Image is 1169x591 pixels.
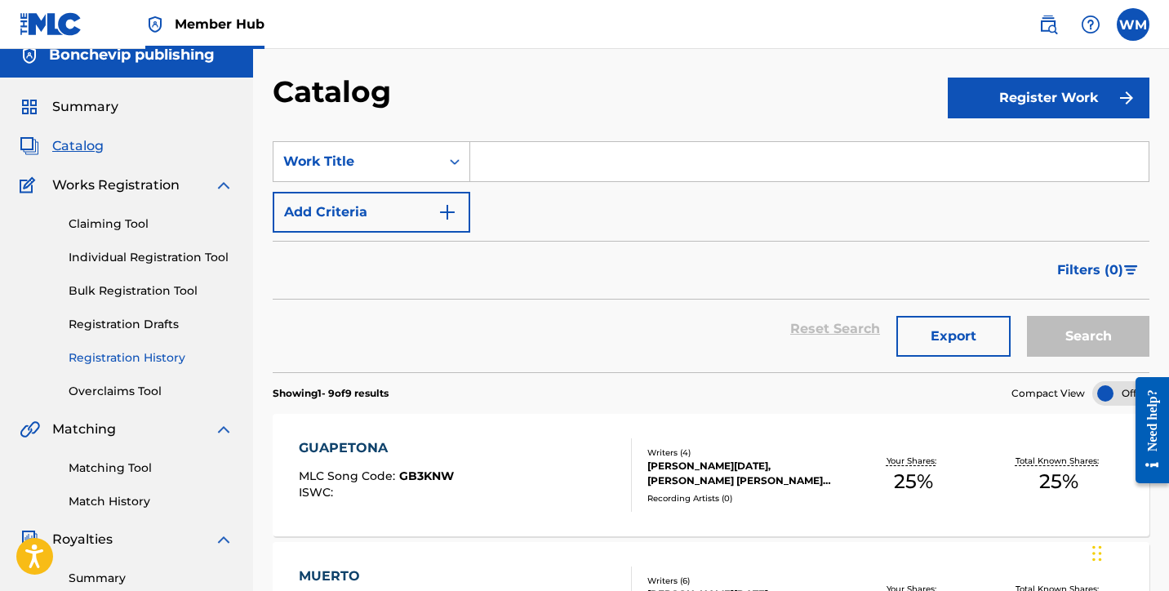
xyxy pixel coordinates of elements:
[52,176,180,195] span: Works Registration
[20,97,39,117] img: Summary
[20,530,39,549] img: Royalties
[1047,250,1149,291] button: Filters (0)
[1016,455,1103,467] p: Total Known Shares:
[69,383,233,400] a: Overclaims Tool
[647,459,840,488] div: [PERSON_NAME][DATE], [PERSON_NAME] [PERSON_NAME] [PERSON_NAME], [PERSON_NAME]
[299,469,399,483] span: MLC Song Code :
[894,467,933,496] span: 25 %
[283,152,430,171] div: Work Title
[1057,260,1123,280] span: Filters ( 0 )
[20,420,40,439] img: Matching
[20,136,104,156] a: CatalogCatalog
[69,249,233,266] a: Individual Registration Tool
[647,447,840,459] div: Writers ( 4 )
[69,349,233,367] a: Registration History
[399,469,454,483] span: GB3KNW
[214,420,233,439] img: expand
[438,202,457,222] img: 9d2ae6d4665cec9f34b9.svg
[1074,8,1107,41] div: Help
[69,316,233,333] a: Registration Drafts
[1039,467,1078,496] span: 25 %
[299,485,337,500] span: ISWC :
[273,414,1149,536] a: GUAPETONAMLC Song Code:GB3KNWISWC:Writers (4)[PERSON_NAME][DATE], [PERSON_NAME] [PERSON_NAME] [PE...
[1117,8,1149,41] div: User Menu
[1124,265,1138,275] img: filter
[1117,88,1136,108] img: f7272a7cc735f4ea7f67.svg
[69,282,233,300] a: Bulk Registration Tool
[52,420,116,439] span: Matching
[214,530,233,549] img: expand
[273,73,399,110] h2: Catalog
[1087,513,1169,591] iframe: Chat Widget
[299,438,454,458] div: GUAPETONA
[647,492,840,504] div: Recording Artists ( 0 )
[69,493,233,510] a: Match History
[52,97,118,117] span: Summary
[1081,15,1100,34] img: help
[69,570,233,587] a: Summary
[1123,361,1169,500] iframe: Resource Center
[20,97,118,117] a: SummarySummary
[214,176,233,195] img: expand
[273,386,389,401] p: Showing 1 - 9 of 9 results
[69,216,233,233] a: Claiming Tool
[1011,386,1085,401] span: Compact View
[145,15,165,34] img: Top Rightsholder
[273,192,470,233] button: Add Criteria
[896,316,1011,357] button: Export
[647,575,840,587] div: Writers ( 6 )
[69,460,233,477] a: Matching Tool
[175,15,264,33] span: Member Hub
[52,530,113,549] span: Royalties
[273,141,1149,372] form: Search Form
[20,136,39,156] img: Catalog
[20,176,41,195] img: Works Registration
[887,455,940,467] p: Your Shares:
[948,78,1149,118] button: Register Work
[49,46,215,64] h5: Bonchevip publishing
[1032,8,1065,41] a: Public Search
[52,136,104,156] span: Catalog
[1092,529,1102,578] div: Drag
[299,567,451,586] div: MUERTO
[1038,15,1058,34] img: search
[20,46,39,65] img: Accounts
[20,12,82,36] img: MLC Logo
